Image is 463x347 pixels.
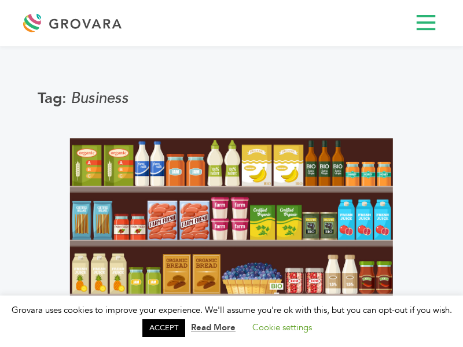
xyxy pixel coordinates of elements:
[12,304,452,334] span: Grovara uses cookies to improve your experience. We'll assume you're ok with this, but you can op...
[191,322,236,333] a: Read More
[38,88,71,109] span: Tag
[71,88,128,109] span: Business
[252,322,312,333] a: Cookie settings
[142,319,185,337] a: ACCEPT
